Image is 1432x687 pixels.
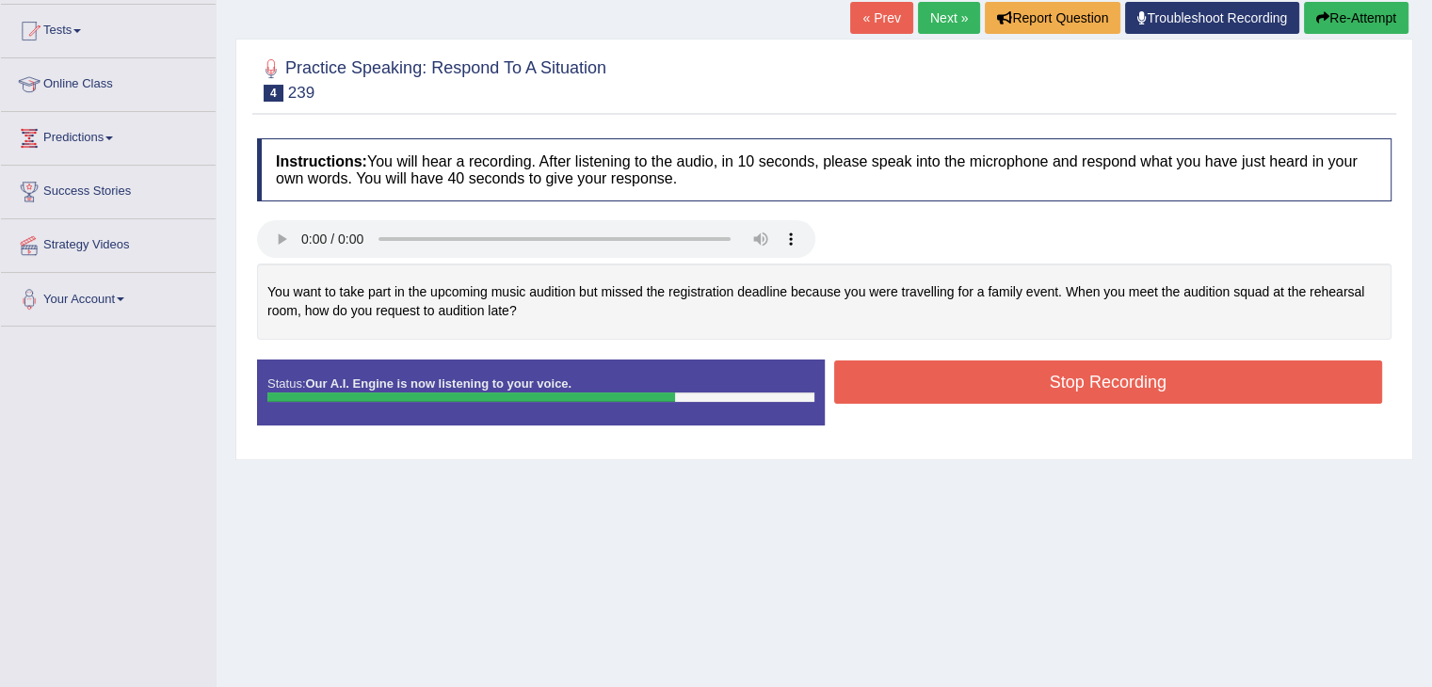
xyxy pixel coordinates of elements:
[850,2,912,34] a: « Prev
[257,359,825,425] div: Status:
[288,84,314,102] small: 239
[257,55,606,102] h2: Practice Speaking: Respond To A Situation
[257,138,1392,201] h4: You will hear a recording. After listening to the audio, in 10 seconds, please speak into the mic...
[276,153,367,169] b: Instructions:
[1,112,216,159] a: Predictions
[1,58,216,105] a: Online Class
[1,5,216,52] a: Tests
[1,166,216,213] a: Success Stories
[1,219,216,266] a: Strategy Videos
[1125,2,1299,34] a: Troubleshoot Recording
[918,2,980,34] a: Next »
[1304,2,1408,34] button: Re-Attempt
[257,264,1392,340] div: You want to take part in the upcoming music audition but missed the registration deadline because...
[305,376,571,391] strong: Our A.I. Engine is now listening to your voice.
[1,273,216,320] a: Your Account
[264,85,283,102] span: 4
[985,2,1120,34] button: Report Question
[834,360,1383,404] button: Stop Recording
